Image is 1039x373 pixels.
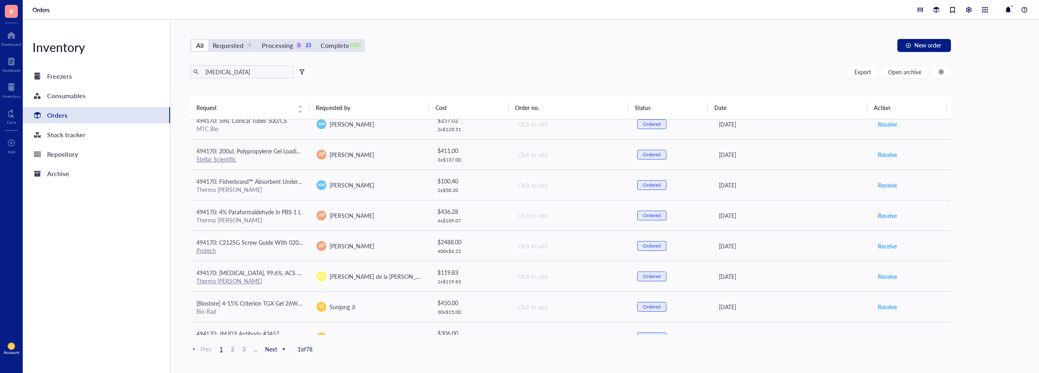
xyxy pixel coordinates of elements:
div: Click to add [518,150,624,159]
div: Click to add [518,241,624,250]
button: Receive [877,300,897,313]
div: $ 306.00 [438,329,504,338]
button: Receive [877,179,897,192]
td: Click to add [511,261,631,291]
div: [DATE] [719,333,864,342]
span: Next [265,345,288,353]
span: 494170: Fisherbrand™ Absorbent Underpads [196,177,310,185]
div: [DATE] [719,120,864,129]
span: Request [196,103,293,112]
a: Dashboard [1,29,22,47]
div: All [196,40,204,51]
span: [PERSON_NAME] [330,120,374,128]
div: 30 x $ 15.00 [438,309,504,315]
span: AP [319,212,325,219]
div: [DATE] [719,150,864,159]
div: Thermo [PERSON_NAME] [196,186,304,193]
div: Processing [262,40,293,51]
div: segmented control [190,39,365,52]
div: $ 450.00 [438,298,504,307]
div: Archive [47,168,69,179]
span: Export [854,69,871,75]
div: Repository [47,149,78,160]
div: $ 436.28 [438,207,504,216]
span: 494170: 5mL Conical Tubes 500/CS [196,116,287,125]
div: Click to add [518,120,624,129]
div: Thermo [PERSON_NAME] [196,216,304,224]
div: $ 2488.00 [438,237,504,246]
span: 1 of 78 [297,345,313,353]
span: [PERSON_NAME] de la [PERSON_NAME] [330,272,434,280]
span: Receive [878,241,897,250]
span: Open archive [888,69,921,75]
span: SJ [319,303,324,310]
a: Protech [196,246,216,254]
div: $ 257.02 [438,116,504,125]
button: Receive [877,270,897,283]
span: 494170: JMJD3 Antibody #3457 [196,330,279,338]
span: AP [319,151,325,158]
span: SJ [10,344,13,349]
td: Click to add [511,109,631,139]
div: Click to add [518,272,624,281]
a: Core [7,107,16,125]
div: [DATE] [719,211,864,220]
span: DD [318,273,325,280]
div: 0 [295,42,302,49]
div: Freezers [47,71,72,82]
div: Dashboard [1,42,22,47]
span: AP [319,242,325,250]
span: Receive [878,302,897,311]
div: 1 x $ 119.83 [438,278,504,285]
div: Stock tracker [47,129,86,140]
div: MTC Bio [196,125,304,132]
th: Order no. [509,96,628,119]
span: [PERSON_NAME] [330,151,374,159]
button: New order [897,39,951,52]
div: $ 100.40 [438,177,504,185]
span: KW [318,182,325,188]
span: SJ [319,334,324,341]
span: Receive [878,150,897,159]
th: Action [867,96,947,119]
span: Sunjong Ji [330,303,355,311]
span: KW [318,121,325,127]
td: Click to add [511,200,631,231]
div: $ 411.00 [438,146,504,155]
div: Inventory [23,39,170,55]
div: Inventory [2,94,20,99]
th: Date [708,96,867,119]
td: Click to add [511,291,631,322]
span: Receive [878,333,897,342]
span: [PERSON_NAME] [330,211,374,220]
span: 494170: 4% Paraformaldehyde in PBS 1 L [196,208,301,216]
td: Click to add [511,322,631,352]
div: Complete [321,40,349,51]
div: 3 x $ 137.00 [438,157,504,163]
div: Ordered [643,212,661,219]
span: Receive [878,211,897,220]
div: 1903 [352,42,359,49]
span: Receive [878,272,897,281]
div: 23 [305,42,312,49]
a: Stellar Scientific [196,155,236,163]
div: 4 [246,42,253,49]
span: 494170: 200uL Polypropylene Gel Loading Tips For Universal Pipettes, RNase and DNase Free, Steril... [196,147,545,155]
th: Requested by [309,96,429,119]
a: Consumables [23,88,170,104]
span: 3 [239,345,249,353]
div: $ 119.83 [438,268,504,277]
div: Ordered [643,121,661,127]
div: Account [4,350,19,355]
td: Click to add [511,139,631,170]
span: [PERSON_NAME] [330,181,374,189]
th: Status [628,96,708,119]
div: Ordered [643,243,661,249]
button: Receive [877,239,897,252]
div: 4 x $ 109.07 [438,218,504,224]
span: Prev [190,345,211,353]
span: 494170: C212SG Screw Guide With 020" (.51mm) Hole 1/16" [196,238,353,246]
div: Notebook [2,68,21,73]
input: Find orders in table [202,66,291,78]
span: Receive [878,181,897,190]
